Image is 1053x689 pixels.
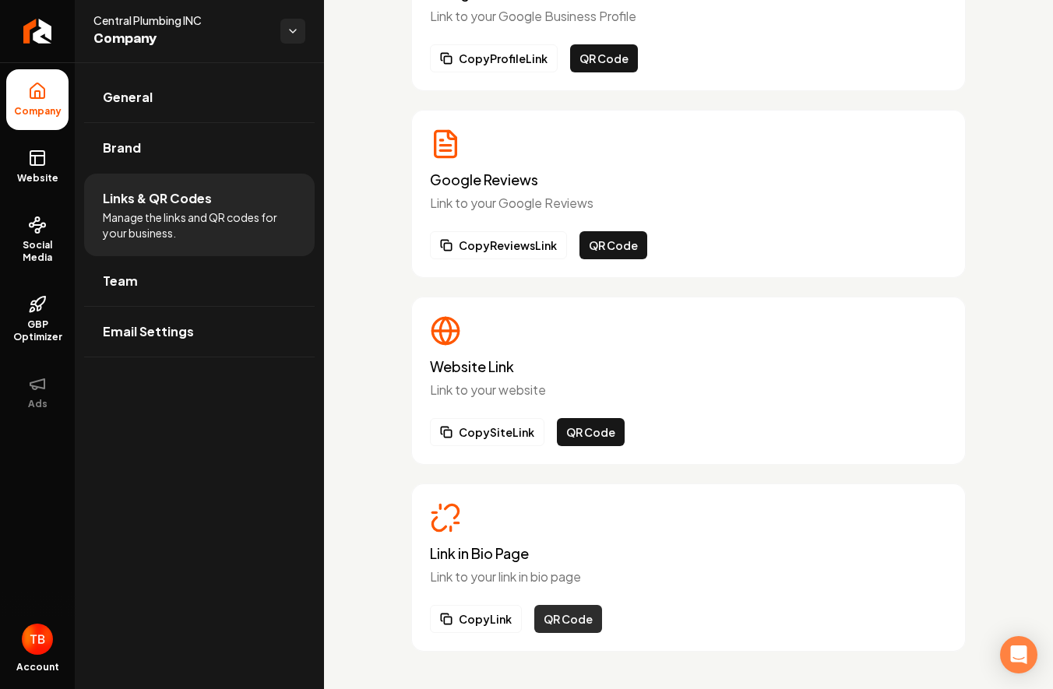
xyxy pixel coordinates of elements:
[430,194,947,213] p: Link to your Google Reviews
[6,203,69,276] a: Social Media
[6,362,69,423] button: Ads
[557,418,625,446] button: QR Code
[103,189,212,208] span: Links & QR Codes
[430,546,947,561] h3: Link in Bio Page
[430,231,567,259] button: CopyReviewsLink
[6,239,69,264] span: Social Media
[103,88,153,107] span: General
[84,307,315,357] a: Email Settings
[579,231,647,259] button: QR Code
[430,418,544,446] button: CopySiteLink
[103,322,194,341] span: Email Settings
[534,605,602,633] button: QR Code
[570,44,638,72] button: QR Code
[6,136,69,197] a: Website
[22,398,54,410] span: Ads
[22,624,53,655] button: Open user button
[11,172,65,185] span: Website
[430,381,947,399] p: Link to your website
[84,72,315,122] a: General
[430,359,947,374] h3: Website Link
[430,568,947,586] p: Link to your link in bio page
[103,139,141,157] span: Brand
[430,172,947,188] h3: Google Reviews
[430,44,558,72] button: CopyProfileLink
[84,123,315,173] a: Brand
[6,318,69,343] span: GBP Optimizer
[93,12,268,28] span: Central Plumbing INC
[6,283,69,356] a: GBP Optimizer
[93,28,268,50] span: Company
[103,209,296,241] span: Manage the links and QR codes for your business.
[8,105,68,118] span: Company
[430,605,522,633] button: CopyLink
[22,624,53,655] img: Travis Brown
[430,7,947,26] p: Link to your Google Business Profile
[103,272,138,290] span: Team
[1000,636,1037,673] div: Open Intercom Messenger
[16,661,59,673] span: Account
[84,256,315,306] a: Team
[23,19,52,44] img: Rebolt Logo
